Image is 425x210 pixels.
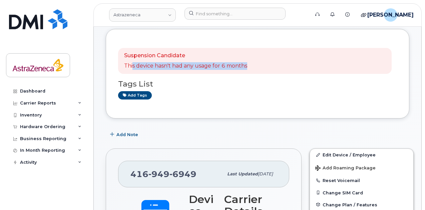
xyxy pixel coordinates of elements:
[356,8,378,22] div: Quicklinks
[106,128,144,140] button: Add Note
[310,161,413,174] button: Add Roaming Package
[310,187,413,199] button: Change SIM Card
[118,80,397,88] h3: Tags List
[310,149,413,161] a: Edit Device / Employee
[310,174,413,186] button: Reset Voicemail
[258,171,273,176] span: [DATE]
[315,165,376,172] span: Add Roaming Package
[323,202,377,207] span: Change Plan / Features
[367,11,414,19] span: [PERSON_NAME]
[184,8,286,20] input: Find something...
[124,62,247,70] p: This device hasn't had any usage for 6 months
[118,91,152,100] a: Add tags
[116,131,138,138] span: Add Note
[109,8,176,22] a: Astrazeneca
[148,169,169,179] span: 949
[227,171,258,176] span: Last updated
[124,52,247,60] p: Suspension Candidate
[169,169,196,179] span: 6949
[379,8,409,22] div: Jamal Abdi
[130,169,196,179] span: 416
